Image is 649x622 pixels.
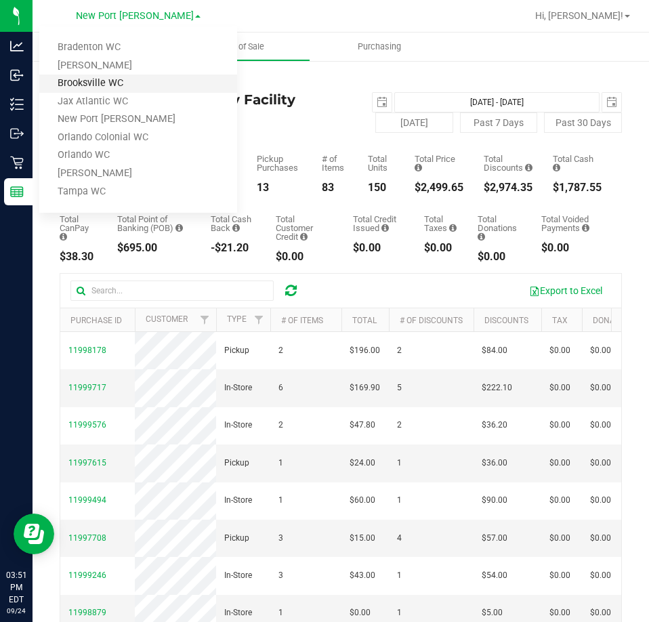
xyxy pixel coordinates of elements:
[400,316,463,325] a: # of Discounts
[224,457,249,470] span: Pickup
[590,419,611,432] span: $0.00
[478,251,521,262] div: $0.00
[211,243,255,253] div: -$21.20
[397,381,402,394] span: 5
[117,215,191,232] div: Total Point of Banking (POB)
[590,381,611,394] span: $0.00
[482,532,507,545] span: $57.00
[322,182,348,193] div: 83
[39,146,237,165] a: Orlando WC
[590,344,611,357] span: $0.00
[373,93,392,112] span: select
[549,457,570,470] span: $0.00
[544,112,622,133] button: Past 30 Days
[68,571,106,580] span: 11999246
[232,224,240,232] i: Sum of the cash-back amounts from rounded-up electronic payments for all purchases in the date ra...
[520,279,611,302] button: Export to Excel
[171,33,310,61] a: Point of Sale
[350,606,371,619] span: $0.00
[278,457,283,470] span: 1
[590,606,611,619] span: $0.00
[415,154,463,172] div: Total Price
[224,569,252,582] span: In-Store
[397,419,402,432] span: 2
[350,457,375,470] span: $24.00
[424,243,457,253] div: $0.00
[602,93,621,112] span: select
[381,224,389,232] i: Sum of all account credit issued for all refunds from returned purchases in the date range.
[353,243,403,253] div: $0.00
[478,232,485,241] i: Sum of all round-up-to-next-dollar total price adjustments for all purchases in the date range.
[211,215,255,232] div: Total Cash Back
[484,316,528,325] a: Discounts
[541,215,602,232] div: Total Voided Payments
[350,344,380,357] span: $196.00
[397,606,402,619] span: 1
[68,608,106,617] span: 11998879
[227,314,247,324] a: Type
[224,381,252,394] span: In-Store
[300,232,308,241] i: Sum of the successful, non-voided payments using account credit for all purchases in the date range.
[278,606,283,619] span: 1
[350,419,375,432] span: $47.80
[482,457,507,470] span: $36.00
[224,419,252,432] span: In-Store
[278,419,283,432] span: 2
[39,110,237,129] a: New Port [PERSON_NAME]
[352,316,377,325] a: Total
[60,251,97,262] div: $38.30
[10,39,24,53] inline-svg: Analytics
[6,606,26,616] p: 09/24
[415,163,422,172] i: Sum of the total prices of all purchases in the date range.
[257,182,301,193] div: 13
[397,569,402,582] span: 1
[278,569,283,582] span: 3
[39,165,237,183] a: [PERSON_NAME]
[310,33,449,61] a: Purchasing
[484,154,532,172] div: Total Discounts
[39,75,237,93] a: Brooksville WC
[397,532,402,545] span: 4
[278,494,283,507] span: 1
[368,154,394,172] div: Total Units
[549,494,570,507] span: $0.00
[248,308,270,331] a: Filter
[194,308,216,331] a: Filter
[590,457,611,470] span: $0.00
[224,532,249,545] span: Pickup
[117,243,191,253] div: $695.00
[549,532,570,545] span: $0.00
[397,457,402,470] span: 1
[375,112,453,133] button: [DATE]
[39,93,237,111] a: Jax Atlantic WC
[276,215,333,241] div: Total Customer Credit
[278,344,283,357] span: 2
[33,33,171,61] a: Inventory
[553,182,602,193] div: $1,787.55
[224,494,252,507] span: In-Store
[68,533,106,543] span: 11997708
[14,514,54,554] iframe: Resource center
[549,344,570,357] span: $0.00
[39,129,237,147] a: Orlando Colonial WC
[10,68,24,82] inline-svg: Inbound
[10,98,24,111] inline-svg: Inventory
[449,224,457,232] i: Sum of the total taxes for all purchases in the date range.
[70,316,122,325] a: Purchase ID
[70,281,274,301] input: Search...
[350,532,375,545] span: $15.00
[68,383,106,392] span: 11999717
[415,182,463,193] div: $2,499.65
[478,215,521,241] div: Total Donations
[10,185,24,199] inline-svg: Reports
[322,154,348,172] div: # of Items
[549,569,570,582] span: $0.00
[39,39,237,57] a: Bradenton WC
[146,314,188,324] a: Customer
[582,224,589,232] i: Sum of all voided payment transaction amounts, excluding tips and transaction fees, for all purch...
[549,606,570,619] span: $0.00
[257,154,301,172] div: Pickup Purchases
[60,215,97,241] div: Total CanPay
[590,494,611,507] span: $0.00
[278,381,283,394] span: 6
